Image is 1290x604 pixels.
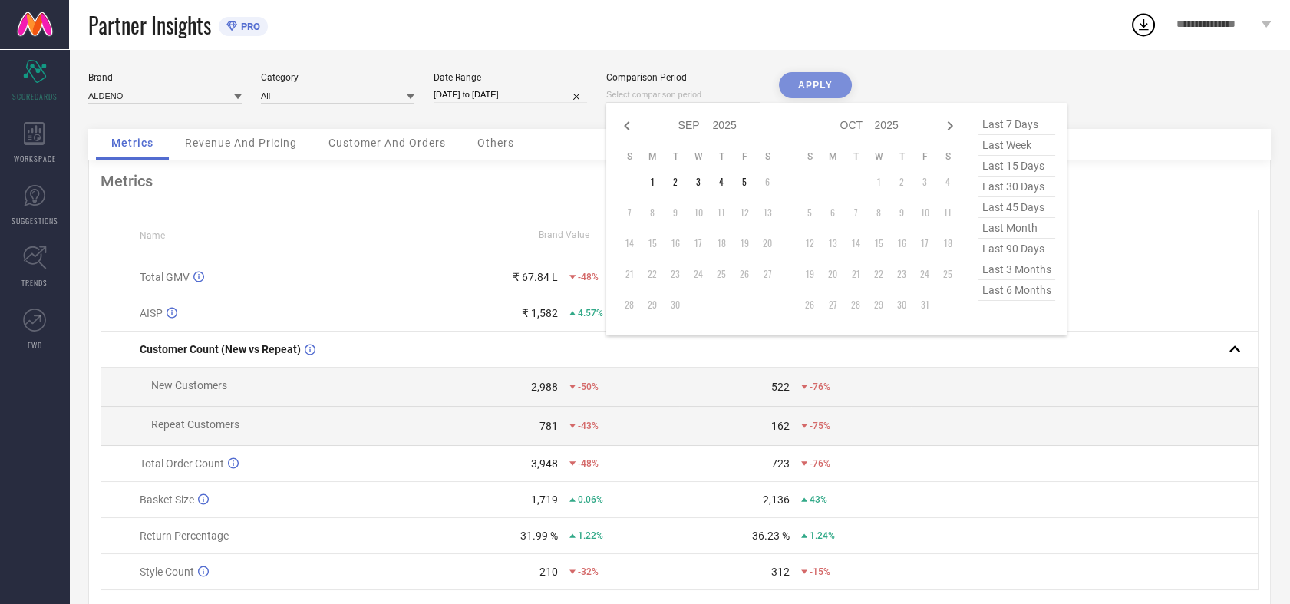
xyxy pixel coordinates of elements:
[810,566,830,577] span: -15%
[531,381,558,393] div: 2,988
[844,201,867,224] td: Tue Oct 07 2025
[140,566,194,578] span: Style Count
[641,293,664,316] td: Mon Sep 29 2025
[936,201,959,224] td: Sat Oct 11 2025
[151,418,239,431] span: Repeat Customers
[434,72,587,83] div: Date Range
[664,150,687,163] th: Tuesday
[733,150,756,163] th: Friday
[752,530,790,542] div: 36.23 %
[664,262,687,285] td: Tue Sep 23 2025
[844,293,867,316] td: Tue Oct 28 2025
[913,293,936,316] td: Fri Oct 31 2025
[978,197,1055,218] span: last 45 days
[531,457,558,470] div: 3,948
[810,458,830,469] span: -76%
[477,137,514,149] span: Others
[606,87,760,103] input: Select comparison period
[978,114,1055,135] span: last 7 days
[578,566,599,577] span: -32%
[12,215,58,226] span: SUGGESTIONS
[936,150,959,163] th: Saturday
[111,137,153,149] span: Metrics
[821,201,844,224] td: Mon Oct 06 2025
[867,262,890,285] td: Wed Oct 22 2025
[140,307,163,319] span: AISP
[798,150,821,163] th: Sunday
[733,232,756,255] td: Fri Sep 19 2025
[101,172,1259,190] div: Metrics
[664,170,687,193] td: Tue Sep 02 2025
[185,137,297,149] span: Revenue And Pricing
[578,458,599,469] span: -48%
[664,232,687,255] td: Tue Sep 16 2025
[771,420,790,432] div: 162
[539,229,589,240] span: Brand Value
[710,201,733,224] td: Thu Sep 11 2025
[578,494,603,505] span: 0.06%
[21,277,48,289] span: TRENDS
[710,170,733,193] td: Thu Sep 04 2025
[810,530,835,541] span: 1.24%
[140,271,190,283] span: Total GMV
[756,232,779,255] td: Sat Sep 20 2025
[578,272,599,282] span: -48%
[890,232,913,255] td: Thu Oct 16 2025
[14,153,56,164] span: WORKSPACE
[618,232,641,255] td: Sun Sep 14 2025
[771,457,790,470] div: 723
[578,421,599,431] span: -43%
[140,230,165,241] span: Name
[810,494,827,505] span: 43%
[913,232,936,255] td: Fri Oct 17 2025
[756,170,779,193] td: Sat Sep 06 2025
[936,170,959,193] td: Sat Oct 04 2025
[733,262,756,285] td: Fri Sep 26 2025
[978,239,1055,259] span: last 90 days
[913,150,936,163] th: Friday
[539,566,558,578] div: 210
[687,150,710,163] th: Wednesday
[978,135,1055,156] span: last week
[978,280,1055,301] span: last 6 months
[756,262,779,285] td: Sat Sep 27 2025
[641,150,664,163] th: Monday
[798,232,821,255] td: Sun Oct 12 2025
[821,293,844,316] td: Mon Oct 27 2025
[867,170,890,193] td: Wed Oct 01 2025
[733,201,756,224] td: Fri Sep 12 2025
[710,262,733,285] td: Thu Sep 25 2025
[810,421,830,431] span: -75%
[1130,11,1157,38] div: Open download list
[140,457,224,470] span: Total Order Count
[978,177,1055,197] span: last 30 days
[618,293,641,316] td: Sun Sep 28 2025
[867,150,890,163] th: Wednesday
[520,530,558,542] div: 31.99 %
[641,262,664,285] td: Mon Sep 22 2025
[28,339,42,351] span: FWD
[913,170,936,193] td: Fri Oct 03 2025
[936,262,959,285] td: Sat Oct 25 2025
[578,530,603,541] span: 1.22%
[687,262,710,285] td: Wed Sep 24 2025
[821,262,844,285] td: Mon Oct 20 2025
[844,150,867,163] th: Tuesday
[531,493,558,506] div: 1,719
[687,232,710,255] td: Wed Sep 17 2025
[771,566,790,578] div: 312
[522,307,558,319] div: ₹ 1,582
[756,150,779,163] th: Saturday
[798,262,821,285] td: Sun Oct 19 2025
[941,117,959,135] div: Next month
[733,170,756,193] td: Fri Sep 05 2025
[618,150,641,163] th: Sunday
[890,150,913,163] th: Thursday
[140,530,229,542] span: Return Percentage
[978,156,1055,177] span: last 15 days
[867,293,890,316] td: Wed Oct 29 2025
[618,262,641,285] td: Sun Sep 21 2025
[664,293,687,316] td: Tue Sep 30 2025
[641,170,664,193] td: Mon Sep 01 2025
[151,379,227,391] span: New Customers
